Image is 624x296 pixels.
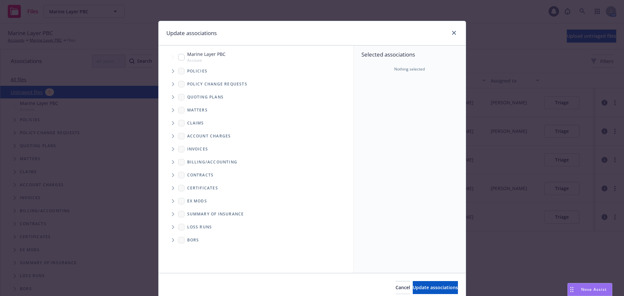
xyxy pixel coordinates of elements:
span: BORs [187,238,199,242]
span: Marine Layer PBC [187,51,226,58]
span: Loss Runs [187,225,212,229]
span: Ex Mods [187,199,207,203]
div: Tree Example [159,49,353,155]
h1: Update associations [166,29,217,37]
div: Folder Tree Example [159,156,353,247]
span: Matters [187,108,208,112]
span: Cancel [396,284,410,290]
span: Contracts [187,173,214,177]
span: Certificates [187,186,218,190]
span: Quoting plans [187,95,224,99]
span: Policies [187,69,208,73]
span: Account charges [187,134,231,138]
span: Billing/Accounting [187,160,238,164]
span: Update associations [413,284,458,290]
button: Cancel [396,281,410,294]
span: Account [187,58,226,63]
span: Nova Assist [581,287,607,292]
span: Selected associations [361,51,458,58]
span: Summary of insurance [187,212,244,216]
span: Nothing selected [394,66,425,72]
button: Update associations [413,281,458,294]
div: Drag to move [568,283,576,296]
a: close [450,29,458,37]
span: Policy change requests [187,82,247,86]
span: Invoices [187,147,208,151]
span: Claims [187,121,204,125]
button: Nova Assist [567,283,612,296]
